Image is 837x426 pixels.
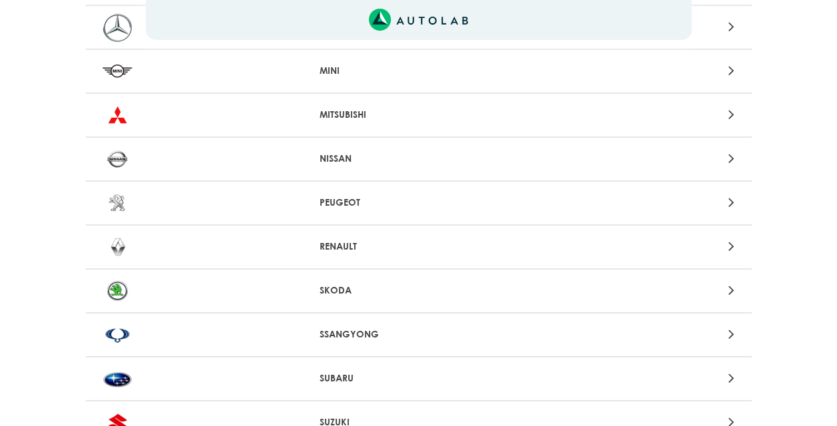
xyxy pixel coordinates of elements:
img: RENAULT [103,232,133,262]
p: SKODA [320,284,517,298]
p: SUBARU [320,371,517,385]
img: SSANGYONG [103,320,133,349]
p: NISSAN [320,152,517,166]
p: PEUGEOT [320,196,517,210]
a: Link al sitio de autolab [369,13,468,25]
img: SKODA [103,276,133,306]
img: MITSUBISHI [103,101,133,130]
p: SSANGYONG [320,327,517,341]
img: SUBARU [103,364,133,393]
p: MITSUBISHI [320,108,517,122]
img: PEUGEOT [103,188,133,218]
img: MERCEDES BENZ [103,13,133,42]
img: NISSAN [103,144,133,174]
img: MINI [103,57,133,86]
p: RENAULT [320,240,517,254]
p: MINI [320,64,517,78]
